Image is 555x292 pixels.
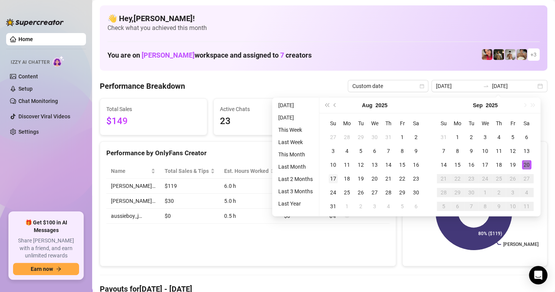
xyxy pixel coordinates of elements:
[368,130,382,144] td: 2025-07-30
[106,179,160,194] td: [PERSON_NAME]…
[356,160,365,169] div: 12
[395,116,409,130] th: Fr
[224,167,269,175] div: Est. Hours Worked
[354,172,368,186] td: 2025-08-19
[275,162,316,171] li: Last Month
[451,172,464,186] td: 2025-09-22
[342,174,352,183] div: 18
[453,174,462,183] div: 22
[160,164,220,179] th: Total Sales & Tips
[506,186,520,199] td: 2025-10-03
[409,186,423,199] td: 2025-08-30
[492,186,506,199] td: 2025-10-02
[382,130,395,144] td: 2025-07-31
[340,172,354,186] td: 2025-08-18
[464,130,478,144] td: 2025-09-02
[370,146,379,156] div: 6
[467,202,476,211] div: 7
[464,158,478,172] td: 2025-09-16
[329,202,338,211] div: 31
[342,160,352,169] div: 11
[370,188,379,197] div: 27
[382,199,395,213] td: 2025-09-04
[384,160,393,169] div: 14
[354,199,368,213] td: 2025-09-02
[506,172,520,186] td: 2025-09-26
[464,144,478,158] td: 2025-09-09
[326,186,340,199] td: 2025-08-24
[409,130,423,144] td: 2025-08-02
[384,188,393,197] div: 28
[395,186,409,199] td: 2025-08-29
[326,199,340,213] td: 2025-08-31
[362,98,372,113] button: Choose a month
[395,130,409,144] td: 2025-08-01
[53,56,64,67] img: AI Chatter
[494,188,504,197] div: 2
[411,202,421,211] div: 6
[492,199,506,213] td: 2025-10-09
[18,98,58,104] a: Chat Monitoring
[220,114,314,129] span: 23
[275,199,316,208] li: Last Year
[522,133,531,142] div: 6
[492,158,506,172] td: 2025-09-18
[340,116,354,130] th: Mo
[384,146,393,156] div: 7
[107,51,312,60] h1: You are on workspace and assigned to creators
[356,188,365,197] div: 26
[382,144,395,158] td: 2025-08-07
[368,158,382,172] td: 2025-08-13
[326,116,340,130] th: Su
[352,80,424,92] span: Custom date
[56,266,61,272] span: arrow-right
[13,237,79,260] span: Share [PERSON_NAME] with a friend, and earn unlimited rewards
[486,98,497,113] button: Choose a year
[160,179,220,194] td: $119
[18,86,33,92] a: Setup
[409,144,423,158] td: 2025-08-09
[329,160,338,169] div: 10
[467,188,476,197] div: 30
[370,202,379,211] div: 3
[6,18,64,26] img: logo-BBDzfeDw.svg
[370,174,379,183] div: 20
[492,116,506,130] th: Th
[453,160,462,169] div: 15
[370,160,379,169] div: 13
[107,13,540,24] h4: 👋 Hey, [PERSON_NAME] !
[382,116,395,130] th: Th
[356,202,365,211] div: 2
[481,146,490,156] div: 10
[411,174,421,183] div: 23
[451,158,464,172] td: 2025-09-15
[329,146,338,156] div: 3
[478,172,492,186] td: 2025-09-24
[409,172,423,186] td: 2025-08-23
[354,130,368,144] td: 2025-07-29
[220,179,279,194] td: 6.0 h
[492,144,506,158] td: 2025-09-11
[395,172,409,186] td: 2025-08-22
[106,194,160,209] td: [PERSON_NAME]…
[370,133,379,142] div: 30
[329,133,338,142] div: 27
[354,116,368,130] th: Tu
[329,174,338,183] div: 17
[522,146,531,156] div: 13
[368,172,382,186] td: 2025-08-20
[453,146,462,156] div: 8
[508,160,517,169] div: 19
[31,266,53,272] span: Earn now
[520,130,534,144] td: 2025-09-06
[340,199,354,213] td: 2025-09-01
[340,144,354,158] td: 2025-08-04
[382,172,395,186] td: 2025-08-21
[340,186,354,199] td: 2025-08-25
[106,148,390,158] div: Performance by OnlyFans Creator
[520,172,534,186] td: 2025-09-27
[437,130,451,144] td: 2025-08-31
[398,174,407,183] div: 22
[384,202,393,211] div: 4
[529,266,547,284] div: Open Intercom Messenger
